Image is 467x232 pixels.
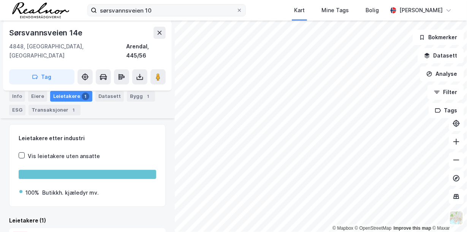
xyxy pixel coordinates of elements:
[413,30,464,45] button: Bokmerker
[9,216,166,225] div: Leietakere (1)
[19,134,156,143] div: Leietakere etter industri
[355,226,392,231] a: OpenStreetMap
[9,42,127,60] div: 4848, [GEOGRAPHIC_DATA], [GEOGRAPHIC_DATA]
[429,103,464,118] button: Tags
[420,66,464,82] button: Analyse
[294,6,305,15] div: Kart
[427,85,464,100] button: Filter
[144,92,152,100] div: 1
[429,195,467,232] div: Kontrollprogram for chat
[418,48,464,63] button: Datasett
[394,226,431,231] a: Improve this map
[28,152,100,161] div: Vis leietakere uten ansatte
[127,91,155,101] div: Bygg
[9,69,74,85] button: Tag
[25,188,39,197] div: 100%
[50,91,92,101] div: Leietakere
[9,104,25,115] div: ESG
[95,91,124,101] div: Datasett
[366,6,379,15] div: Bolig
[399,6,443,15] div: [PERSON_NAME]
[332,226,353,231] a: Mapbox
[429,195,467,232] iframe: Chat Widget
[127,42,166,60] div: Arendal, 445/56
[42,188,99,197] div: Butikkh. kjæledyr mv.
[321,6,349,15] div: Mine Tags
[9,91,25,101] div: Info
[97,5,236,16] input: Søk på adresse, matrikkel, gårdeiere, leietakere eller personer
[9,27,84,39] div: Sørsvannsveien 14e
[70,106,78,114] div: 1
[28,91,47,101] div: Eiere
[28,104,81,115] div: Transaksjoner
[82,92,89,100] div: 1
[12,2,69,18] img: realnor-logo.934646d98de889bb5806.png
